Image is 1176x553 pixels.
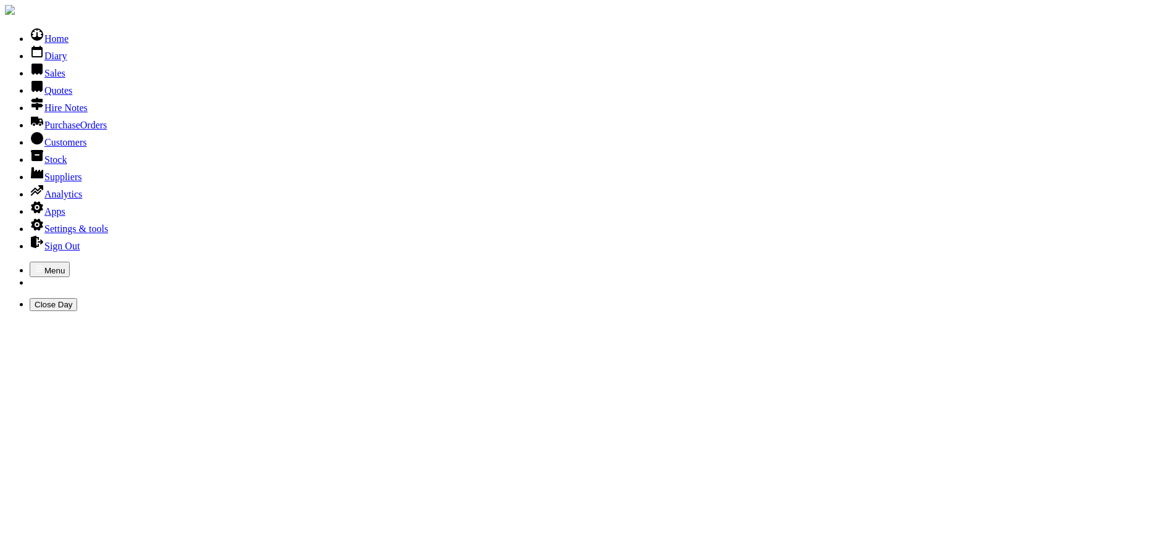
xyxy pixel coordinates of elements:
[30,96,1171,114] li: Hire Notes
[30,165,1171,183] li: Suppliers
[30,85,72,96] a: Quotes
[30,62,1171,79] li: Sales
[30,33,69,44] a: Home
[30,68,65,78] a: Sales
[30,223,108,234] a: Settings & tools
[30,148,1171,165] li: Stock
[30,262,70,277] button: Menu
[30,154,67,165] a: Stock
[30,102,88,113] a: Hire Notes
[30,241,80,251] a: Sign Out
[30,51,67,61] a: Diary
[30,298,77,311] button: Close Day
[30,137,86,148] a: Customers
[30,172,81,182] a: Suppliers
[5,5,15,15] img: companylogo.jpg
[30,189,82,199] a: Analytics
[30,120,107,130] a: PurchaseOrders
[30,206,65,217] a: Apps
